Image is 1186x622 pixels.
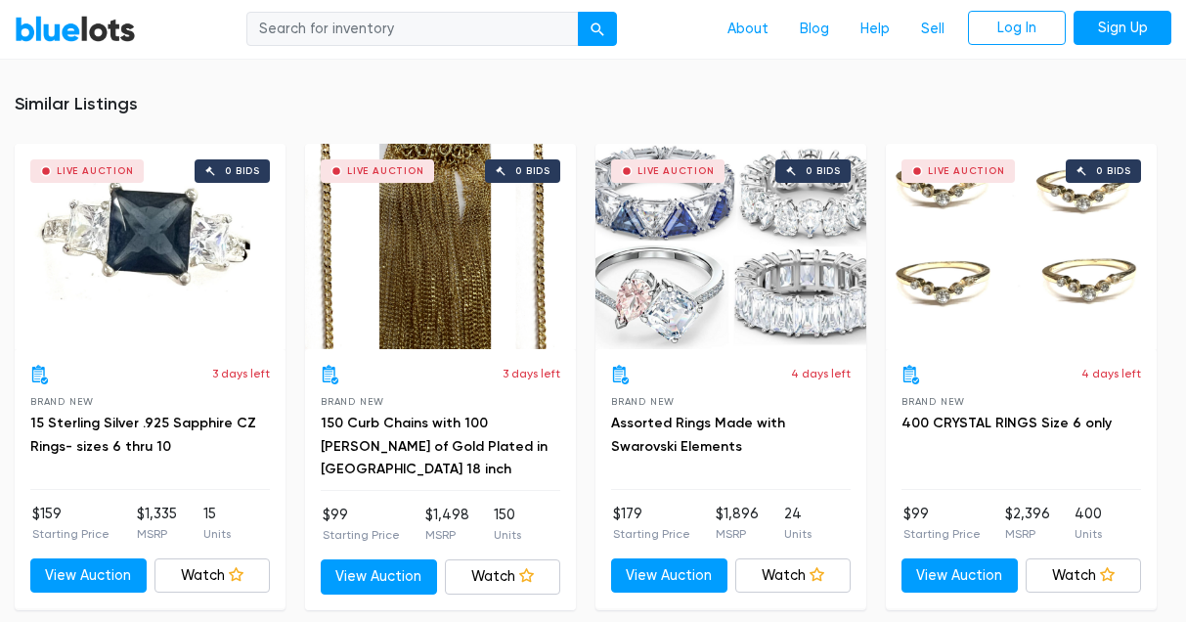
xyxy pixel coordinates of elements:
p: Units [784,525,812,543]
p: Starting Price [613,525,690,543]
a: 15 Sterling Silver .925 Sapphire CZ Rings- sizes 6 thru 10 [30,415,256,455]
a: Help [845,11,905,48]
p: 4 days left [1081,365,1141,382]
input: Search for inventory [246,12,579,47]
li: 400 [1075,504,1102,543]
li: $1,335 [137,504,177,543]
li: $2,396 [1005,504,1050,543]
a: Log In [968,11,1066,46]
li: $99 [323,505,400,544]
li: 15 [203,504,231,543]
p: 4 days left [791,365,851,382]
a: Sign Up [1074,11,1171,46]
a: About [712,11,784,48]
a: Watch [154,558,271,594]
li: 24 [784,504,812,543]
div: Live Auction [637,166,715,176]
a: Watch [1026,558,1142,594]
p: Units [1075,525,1102,543]
a: Assorted Rings Made with Swarovski Elements [611,415,785,455]
p: Starting Price [903,525,981,543]
li: 150 [494,505,521,544]
a: Sell [905,11,960,48]
li: $179 [613,504,690,543]
a: Live Auction 0 bids [15,144,286,349]
li: $159 [32,504,110,543]
div: Live Auction [928,166,1005,176]
a: View Auction [321,559,437,595]
a: Watch [445,559,561,595]
p: MSRP [716,525,759,543]
a: Live Auction 0 bids [305,144,576,349]
p: MSRP [1005,525,1050,543]
span: Brand New [30,396,94,407]
span: Brand New [611,396,675,407]
div: 0 bids [1096,166,1131,176]
li: $1,498 [425,505,469,544]
a: 400 CRYSTAL RINGS Size 6 only [901,415,1112,431]
div: 0 bids [515,166,550,176]
p: Starting Price [32,525,110,543]
p: Units [203,525,231,543]
a: View Auction [611,558,727,594]
a: BlueLots [15,15,136,43]
p: 3 days left [503,365,560,382]
p: MSRP [137,525,177,543]
li: $99 [903,504,981,543]
div: Live Auction [57,166,134,176]
a: View Auction [30,558,147,594]
h5: Similar Listings [15,94,1171,115]
p: 3 days left [212,365,270,382]
p: Starting Price [323,526,400,544]
a: Live Auction 0 bids [886,144,1157,349]
span: Brand New [901,396,965,407]
a: Watch [735,558,852,594]
li: $1,896 [716,504,759,543]
span: Brand New [321,396,384,407]
p: MSRP [425,526,469,544]
div: 0 bids [806,166,841,176]
a: Live Auction 0 bids [595,144,866,349]
p: Units [494,526,521,544]
div: 0 bids [225,166,260,176]
a: 150 Curb Chains with 100 [PERSON_NAME] of Gold Plated in [GEOGRAPHIC_DATA] 18 inch [321,415,548,478]
div: Live Auction [347,166,424,176]
a: Blog [784,11,845,48]
a: View Auction [901,558,1018,594]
